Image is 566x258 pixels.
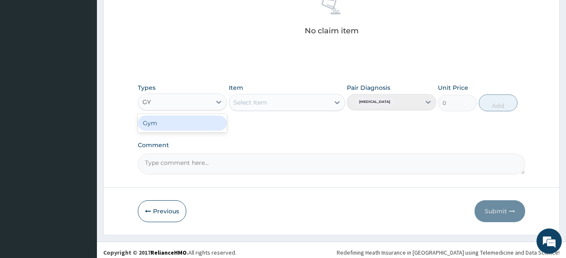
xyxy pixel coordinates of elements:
[347,83,390,92] label: Pair Diagnosis
[305,27,359,35] p: No claim item
[475,200,525,222] button: Submit
[44,47,142,58] div: Chat with us now
[229,83,243,92] label: Item
[49,76,116,161] span: We're online!
[337,248,560,257] div: Redefining Heath Insurance in [GEOGRAPHIC_DATA] using Telemedicine and Data Science!
[479,94,518,111] button: Add
[138,84,156,91] label: Types
[103,249,188,256] strong: Copyright © 2017 .
[438,83,468,92] label: Unit Price
[4,170,161,199] textarea: Type your message and hit 'Enter'
[138,200,186,222] button: Previous
[138,116,227,131] div: Gym
[138,142,525,149] label: Comment
[138,4,158,24] div: Minimize live chat window
[16,42,34,63] img: d_794563401_company_1708531726252_794563401
[150,249,187,256] a: RelianceHMO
